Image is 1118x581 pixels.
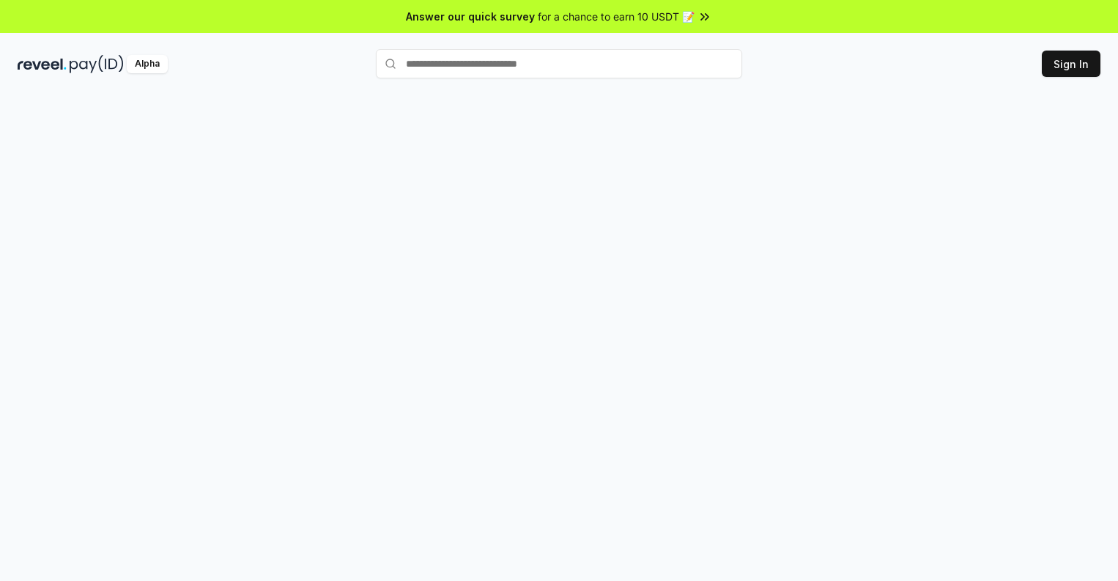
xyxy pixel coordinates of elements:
[18,55,67,73] img: reveel_dark
[406,9,535,24] span: Answer our quick survey
[127,55,168,73] div: Alpha
[70,55,124,73] img: pay_id
[538,9,695,24] span: for a chance to earn 10 USDT 📝
[1042,51,1100,77] button: Sign In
